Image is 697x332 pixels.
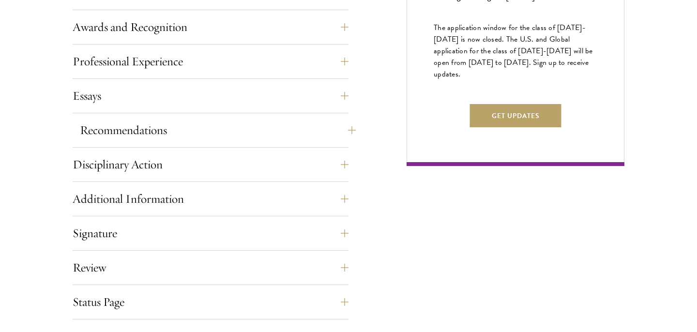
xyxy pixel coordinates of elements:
button: Essays [73,84,348,107]
button: Additional Information [73,187,348,211]
button: Awards and Recognition [73,15,348,39]
button: Review [73,256,348,279]
button: Disciplinary Action [73,153,348,176]
button: Signature [73,222,348,245]
button: Get Updates [470,104,561,127]
button: Professional Experience [73,50,348,73]
button: Recommendations [80,119,356,142]
span: The application window for the class of [DATE]-[DATE] is now closed. The U.S. and Global applicat... [434,22,593,80]
button: Status Page [73,290,348,314]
